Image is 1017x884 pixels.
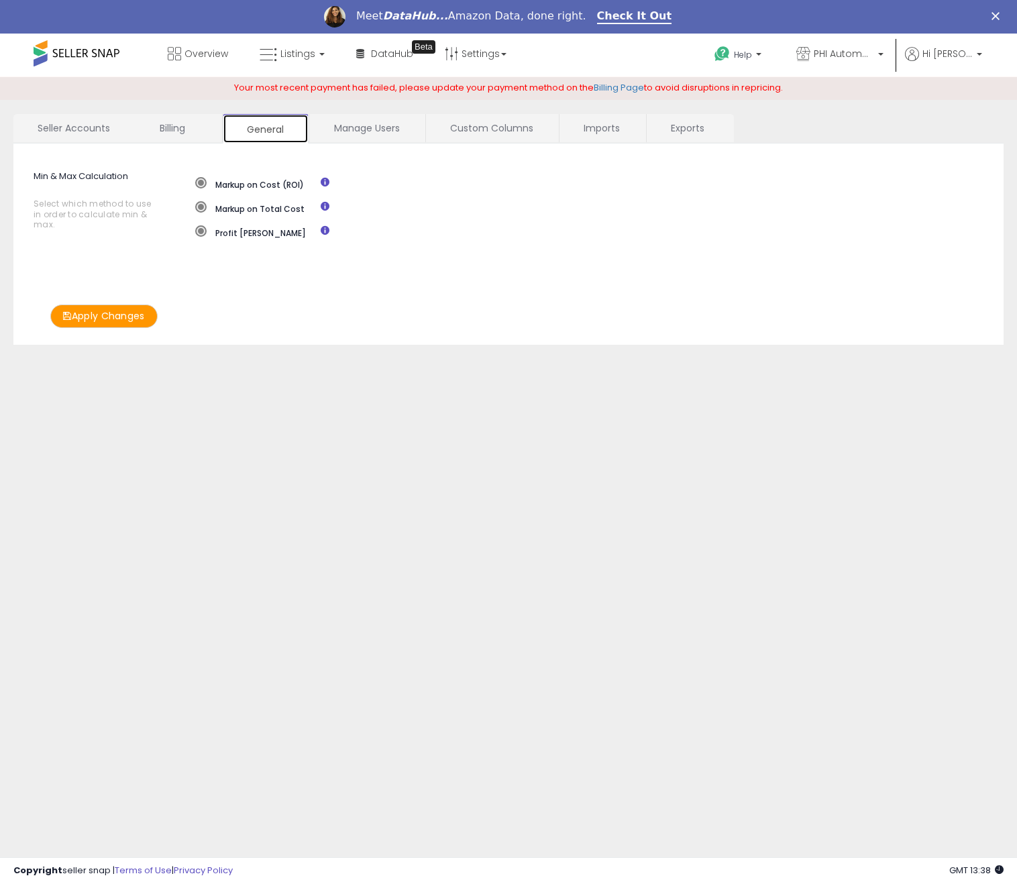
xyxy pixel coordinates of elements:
div: Meet Amazon Data, done right. [356,9,586,23]
a: Billing [136,114,221,142]
a: Hi [PERSON_NAME] [905,47,982,77]
a: Listings [250,34,335,74]
span: Select which method to use in order to calculate min & max. [34,199,154,229]
span: Hi [PERSON_NAME] [922,47,973,60]
a: Manage Users [310,114,424,142]
a: Settings [435,34,517,74]
a: Billing Page [594,81,644,94]
a: PHI Automotive Group [786,34,894,77]
a: Custom Columns [426,114,557,142]
div: Close [992,12,1005,20]
label: Profit [PERSON_NAME] [195,225,306,239]
span: PHI Automotive Group [814,47,874,60]
i: Get Help [714,46,731,62]
a: Seller Accounts [13,114,134,142]
span: Your most recent payment has failed, please update your payment method on the to avoid disruption... [234,81,783,94]
i: DataHub... [383,9,448,22]
a: DataHub [346,34,423,74]
img: Profile image for Georgie [324,6,345,27]
label: Markup on Total Cost [195,201,305,215]
button: Apply Changes [50,305,158,328]
span: Help [734,49,752,60]
span: Listings [280,47,315,60]
a: Help [704,36,775,77]
div: Tooltip anchor [412,40,435,54]
a: Check It Out [597,9,672,24]
a: Exports [647,114,733,142]
label: Markup on Cost (ROI) [195,177,304,190]
a: General [223,114,309,144]
span: DataHub [371,47,413,60]
a: Overview [158,34,238,74]
a: Imports [559,114,645,142]
span: Overview [184,47,228,60]
label: Min & Max Calculation [23,170,185,237]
